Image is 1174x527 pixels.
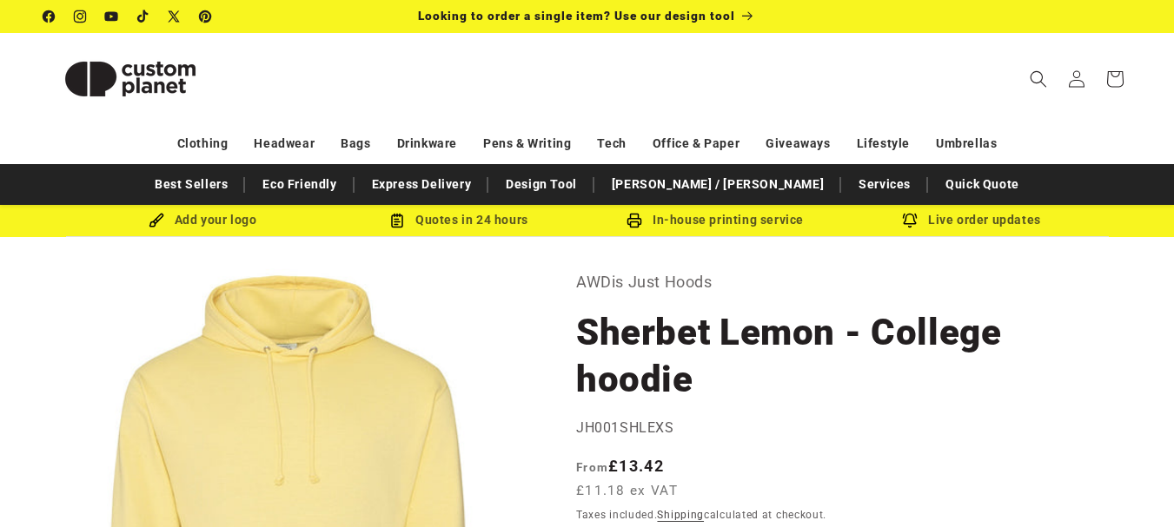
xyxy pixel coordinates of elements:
p: AWDis Just Hoods [576,268,1098,296]
img: Custom Planet [43,40,217,118]
a: Drinkware [397,128,457,159]
a: Giveaways [766,128,830,159]
a: Services [850,169,919,200]
a: Quick Quote [937,169,1028,200]
img: Order updates [902,213,918,228]
span: JH001SHLEXS [576,419,674,436]
a: [PERSON_NAME] / [PERSON_NAME] [603,169,832,200]
a: Shipping [657,509,704,521]
img: Brush Icon [149,213,164,228]
strong: £13.42 [576,457,664,475]
a: Umbrellas [936,128,997,159]
span: Looking to order a single item? Use our design tool [418,9,735,23]
a: Bags [341,128,370,159]
img: In-house printing [627,213,642,228]
div: In-house printing service [587,209,844,231]
a: Headwear [254,128,315,159]
a: Best Sellers [146,169,236,200]
img: Order Updates Icon [389,213,405,228]
span: From [576,460,608,474]
a: Pens & Writing [483,128,571,159]
summary: Search [1019,60,1058,98]
a: Eco Friendly [254,169,345,200]
a: Lifestyle [857,128,910,159]
div: Quotes in 24 hours [331,209,587,231]
a: Custom Planet [37,33,224,124]
span: £11.18 ex VAT [576,481,678,501]
a: Office & Paper [653,128,740,159]
a: Design Tool [497,169,586,200]
div: Taxes included. calculated at checkout. [576,506,1098,524]
h1: Sherbet Lemon - College hoodie [576,309,1098,403]
a: Tech [597,128,626,159]
a: Express Delivery [363,169,481,200]
div: Add your logo [75,209,331,231]
div: Live order updates [844,209,1100,231]
a: Clothing [177,128,229,159]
